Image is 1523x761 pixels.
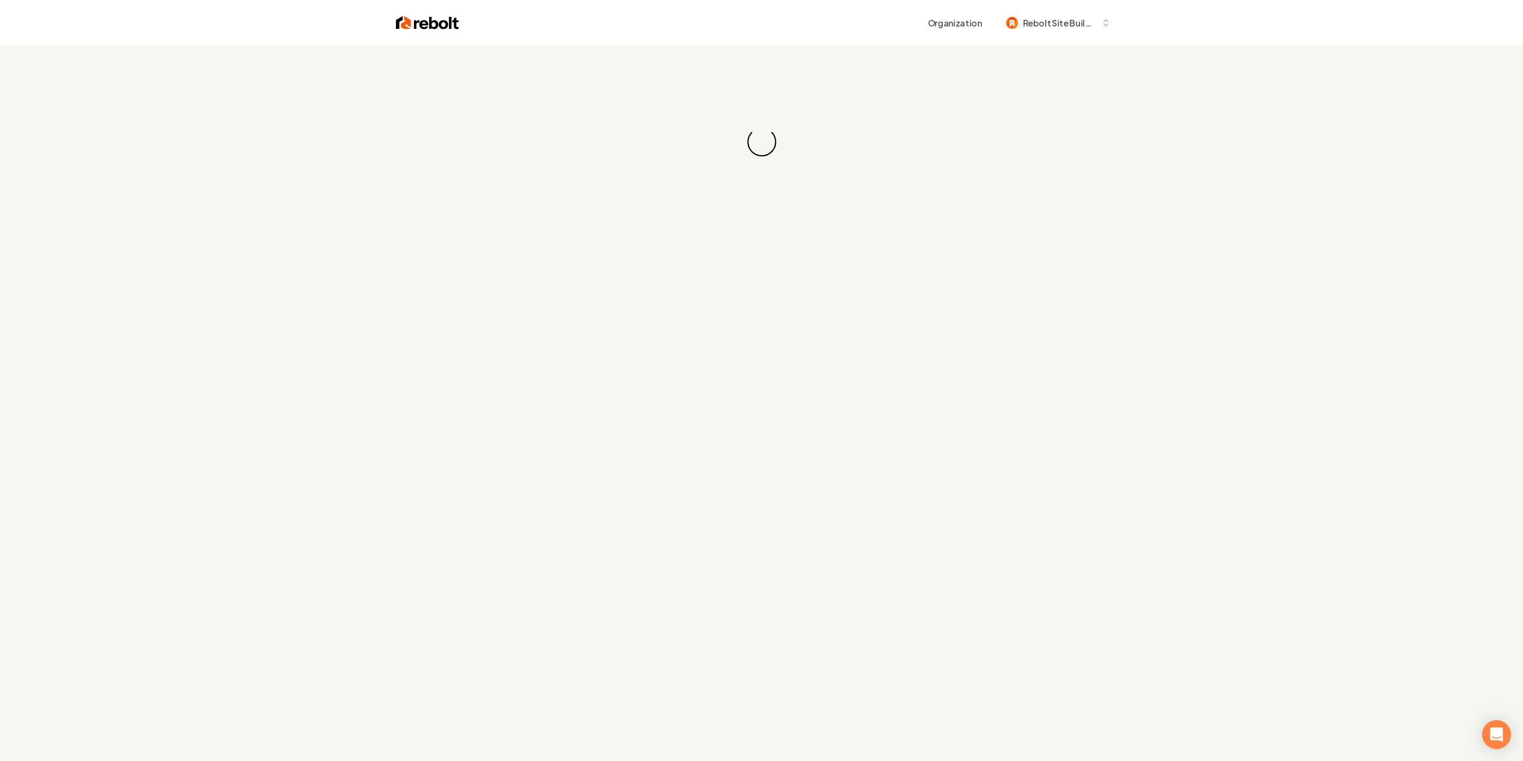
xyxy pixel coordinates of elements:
[1006,17,1018,29] img: Rebolt Site Builder
[1023,17,1096,29] span: Rebolt Site Builder
[746,126,777,158] div: Loading
[921,12,989,34] button: Organization
[396,14,459,31] img: Rebolt Logo
[1482,720,1511,749] div: Open Intercom Messenger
